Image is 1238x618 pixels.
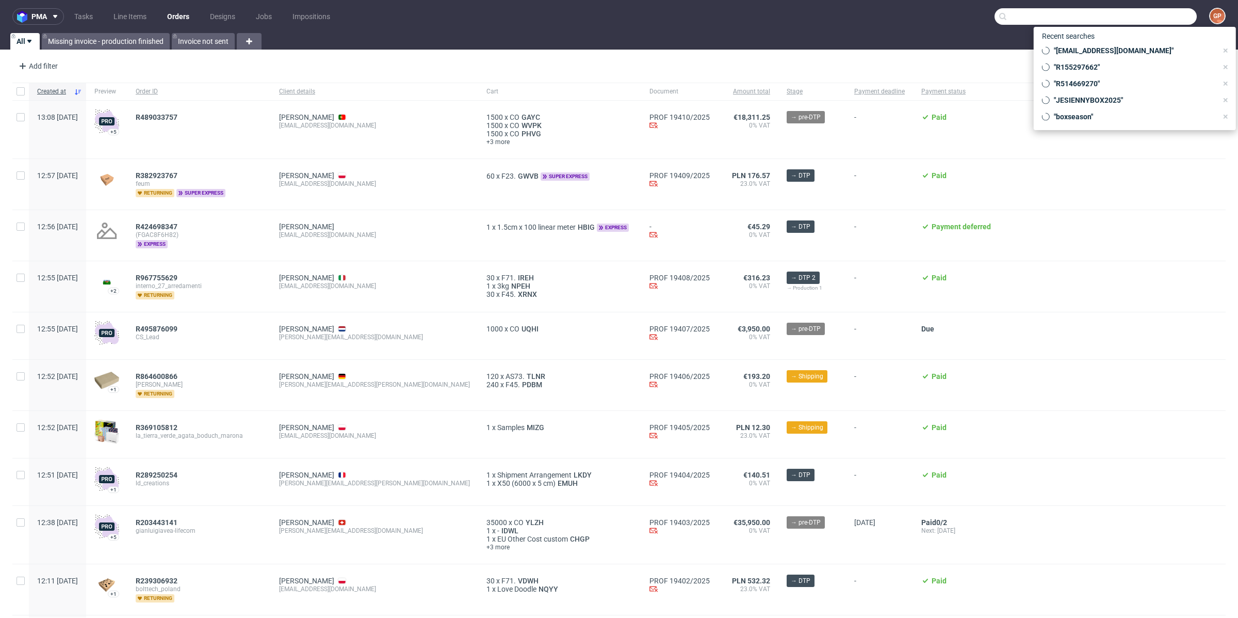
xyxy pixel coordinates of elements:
a: PROF 19404/2025 [649,471,710,479]
div: [EMAIL_ADDRESS][DOMAIN_NAME] [279,121,470,130]
a: MIZG [525,423,546,432]
span: → DTP [791,576,810,585]
a: [PERSON_NAME] [279,325,334,333]
a: [PERSON_NAME] [279,423,334,432]
a: PROF 19406/2025 [649,372,710,381]
a: R424698347 [136,223,180,231]
a: Tasks [68,8,99,25]
div: [EMAIL_ADDRESS][DOMAIN_NAME] [279,231,470,239]
div: x [486,130,633,138]
span: €3,950.00 [738,325,770,333]
a: WVPK [519,121,544,130]
span: → pre-DTP [791,324,821,334]
span: R203443141 [136,518,177,527]
span: GAYC [519,113,542,121]
span: [DATE] [854,518,875,527]
span: 1 [486,585,491,593]
img: pro-icon.017ec5509f39f3e742e3.png [94,467,119,492]
a: R239306932 [136,577,180,585]
span: gianluigiavea-lifecom [136,527,263,535]
span: → DTP [791,222,810,231]
a: LKDY [572,471,594,479]
span: Preview [94,87,119,96]
span: PLN 176.57 [732,171,770,180]
div: x [486,223,633,232]
a: HBIG [576,223,597,231]
a: [PERSON_NAME] [279,274,334,282]
div: [EMAIL_ADDRESS][DOMAIN_NAME] [279,585,470,593]
span: 13:08 [DATE] [37,113,78,121]
div: x [486,577,633,585]
div: x [486,471,633,479]
div: [PERSON_NAME][EMAIL_ADDRESS][DOMAIN_NAME] [279,527,470,535]
span: Stage [787,87,838,96]
span: 1500 [486,113,503,121]
span: CO [510,325,519,333]
span: - [497,527,499,535]
span: 0% VAT [726,527,770,535]
a: Invoice not sent [172,33,235,50]
div: [PERSON_NAME][EMAIL_ADDRESS][PERSON_NAME][DOMAIN_NAME] [279,479,470,487]
span: Payment status [921,87,991,96]
span: €18,311.25 [734,113,770,121]
a: +3 more [486,543,633,551]
span: €45.29 [747,223,770,231]
a: R495876099 [136,325,180,333]
div: [EMAIL_ADDRESS][DOMAIN_NAME] [279,432,470,440]
span: - [854,113,905,146]
a: [PERSON_NAME] [279,471,334,479]
span: Paid [932,577,947,585]
a: [PERSON_NAME] [279,171,334,180]
a: XRNX [516,290,539,298]
a: Orders [161,8,196,25]
span: AS73. [506,372,525,381]
span: - [854,423,905,446]
span: €35,950.00 [734,518,770,527]
a: R382923767 [136,171,180,180]
span: 0% VAT [726,479,770,487]
a: +3 more [486,138,633,146]
span: [DATE] [937,527,955,534]
img: no_design.png [94,218,119,243]
div: x [486,381,633,389]
span: express [136,240,168,248]
span: → DTP [791,470,810,480]
a: PHVG [519,130,543,138]
div: +1 [110,387,117,392]
a: All [10,33,40,50]
a: R864600866 [136,372,180,381]
span: PDBM [520,381,544,389]
div: x [486,527,633,535]
span: returning [136,291,174,299]
span: R967755629 [136,274,177,282]
span: 12:57 [DATE] [37,171,78,180]
span: 1 [486,282,491,290]
a: R369105812 [136,423,180,432]
a: CHGP [568,535,592,543]
a: PROF 19409/2025 [649,171,710,180]
span: EU Other Cost custom [497,535,568,543]
button: pma [12,8,64,25]
span: 35000 [486,518,507,527]
span: 12:55 [DATE] [37,325,78,333]
div: x [486,535,633,543]
a: Line Items [107,8,153,25]
span: CO [510,130,519,138]
span: 1.5cm x 100 linear meter [497,223,576,231]
a: IDWL [499,527,520,535]
span: TLNR [525,372,547,381]
span: - [854,171,905,197]
span: Shipment Arrangement [497,471,572,479]
span: R289250254 [136,471,177,479]
span: "boxseason" [1050,112,1217,122]
div: [EMAIL_ADDRESS][DOMAIN_NAME] [279,282,470,290]
span: Paid [932,113,947,121]
span: F45. [506,381,520,389]
span: 240 [486,381,499,389]
span: €140.51 [743,471,770,479]
span: - [854,471,905,493]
